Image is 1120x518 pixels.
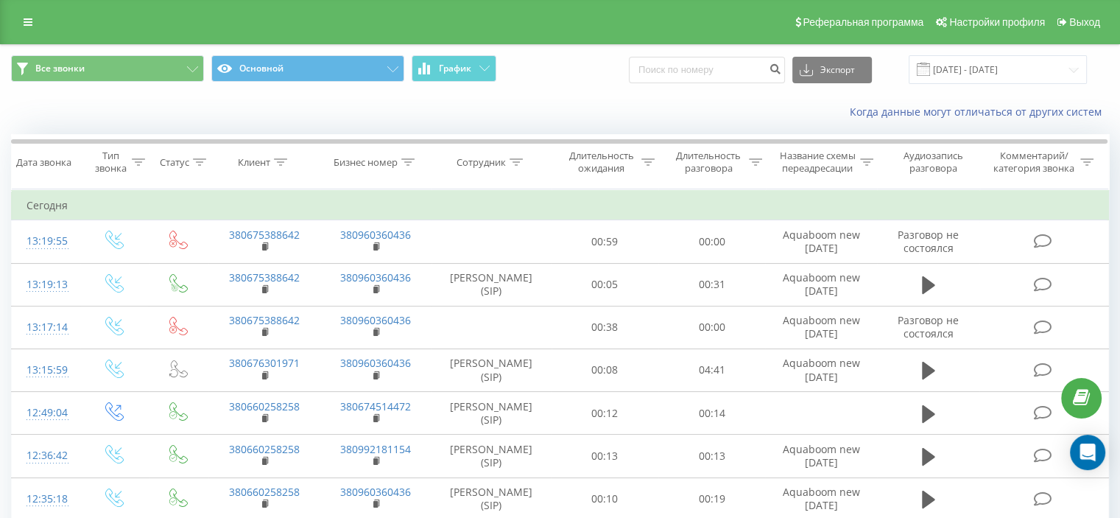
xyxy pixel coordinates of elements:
[16,156,71,169] div: Дата звонка
[229,442,300,456] a: 380660258258
[1070,435,1105,470] div: Open Intercom Messenger
[12,191,1109,220] td: Сегодня
[890,150,976,175] div: Аудиозапись разговора
[27,356,66,385] div: 13:15:59
[658,263,765,306] td: 00:31
[629,57,785,83] input: Поиск по номеру
[803,16,923,28] span: Реферальная программа
[229,356,300,370] a: 380676301971
[340,399,411,413] a: 380674514472
[27,270,66,299] div: 13:19:13
[160,156,189,169] div: Статус
[658,349,765,391] td: 04:41
[27,485,66,514] div: 12:35:18
[340,270,411,284] a: 380960360436
[792,57,872,83] button: Экспорт
[552,435,658,477] td: 00:13
[658,392,765,435] td: 00:14
[457,156,506,169] div: Сотрудник
[340,442,411,456] a: 380992181154
[672,150,745,175] div: Длительность разговора
[432,392,552,435] td: [PERSON_NAME] (SIP)
[432,263,552,306] td: [PERSON_NAME] (SIP)
[340,228,411,242] a: 380960360436
[552,392,658,435] td: 00:12
[229,313,300,327] a: 380675388642
[432,349,552,391] td: [PERSON_NAME] (SIP)
[990,150,1077,175] div: Комментарий/категория звонка
[1069,16,1100,28] span: Выход
[850,105,1109,119] a: Когда данные могут отличаться от других систем
[552,306,658,349] td: 00:38
[432,435,552,477] td: [PERSON_NAME] (SIP)
[949,16,1045,28] span: Настройки профиля
[229,228,300,242] a: 380675388642
[898,228,959,255] span: Разговор не состоялся
[765,220,876,263] td: Aquaboom new [DATE]
[565,150,638,175] div: Длительность ожидания
[27,399,66,427] div: 12:49:04
[229,270,300,284] a: 380675388642
[27,227,66,256] div: 13:19:55
[439,63,471,74] span: График
[340,485,411,499] a: 380960360436
[765,263,876,306] td: Aquaboom new [DATE]
[229,399,300,413] a: 380660258258
[552,263,658,306] td: 00:05
[340,356,411,370] a: 380960360436
[765,435,876,477] td: Aquaboom new [DATE]
[765,349,876,391] td: Aquaboom new [DATE]
[658,306,765,349] td: 00:00
[412,55,496,82] button: График
[658,435,765,477] td: 00:13
[765,306,876,349] td: Aquaboom new [DATE]
[898,313,959,340] span: Разговор не состоялся
[238,156,270,169] div: Клиент
[35,63,85,74] span: Все звонки
[340,313,411,327] a: 380960360436
[27,313,66,342] div: 13:17:14
[11,55,204,82] button: Все звонки
[27,441,66,470] div: 12:36:42
[552,349,658,391] td: 00:08
[779,150,856,175] div: Название схемы переадресации
[93,150,127,175] div: Тип звонка
[658,220,765,263] td: 00:00
[211,55,404,82] button: Основной
[552,220,658,263] td: 00:59
[229,485,300,499] a: 380660258258
[334,156,398,169] div: Бизнес номер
